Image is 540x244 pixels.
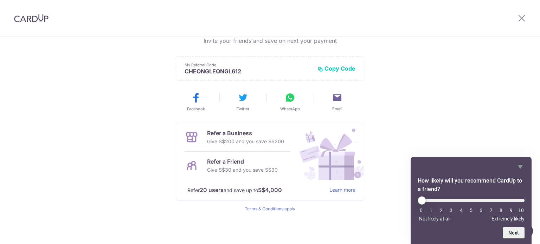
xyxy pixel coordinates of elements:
li: 9 [508,207,515,213]
p: Refer and save up to [187,186,324,194]
li: 3 [448,207,455,213]
button: Twitter [222,92,264,112]
button: Email [316,92,358,112]
li: 8 [497,207,504,213]
button: Facebook [175,92,217,112]
p: Invite your friends and save on next your payment [176,37,364,45]
div: How likely will you recommend CardUp to a friend? Select an option from 0 to 10, with 0 being Not... [418,163,525,238]
p: My Referral Code [185,62,312,68]
li: 7 [488,207,495,213]
span: Facebook [187,106,205,112]
button: WhatsApp [269,92,311,112]
li: 10 [517,207,525,213]
span: Not likely at all [419,216,450,222]
li: 4 [458,207,465,213]
img: Refer [293,123,364,180]
strong: 20 users [200,186,224,194]
span: WhatsApp [280,106,300,112]
span: Extremely likely [491,216,525,222]
span: Help [16,5,30,11]
p: Refer a Business [207,129,284,137]
div: How likely will you recommend CardUp to a friend? Select an option from 0 to 10, with 0 being Not... [418,196,525,222]
span: Email [332,106,342,112]
button: Hide survey [516,163,525,171]
p: CHEONGLEONGL612 [185,68,312,75]
p: Give S$200 and you save S$200 [207,137,284,146]
p: Give S$30 and you save S$30 [207,166,278,174]
strong: S$4,000 [258,186,282,194]
span: Twitter [237,106,249,112]
li: 2 [438,207,445,213]
button: Next question [503,227,525,238]
li: 5 [468,207,475,213]
button: Copy Code [317,65,355,72]
a: Terms & Conditions apply [245,206,295,211]
a: Learn more [329,186,355,194]
li: 1 [427,207,435,213]
h2: How likely will you recommend CardUp to a friend? Select an option from 0 to 10, with 0 being Not... [418,177,525,193]
img: CardUp [14,14,49,22]
li: 6 [477,207,484,213]
li: 0 [418,207,425,213]
p: Refer a Friend [207,157,278,166]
